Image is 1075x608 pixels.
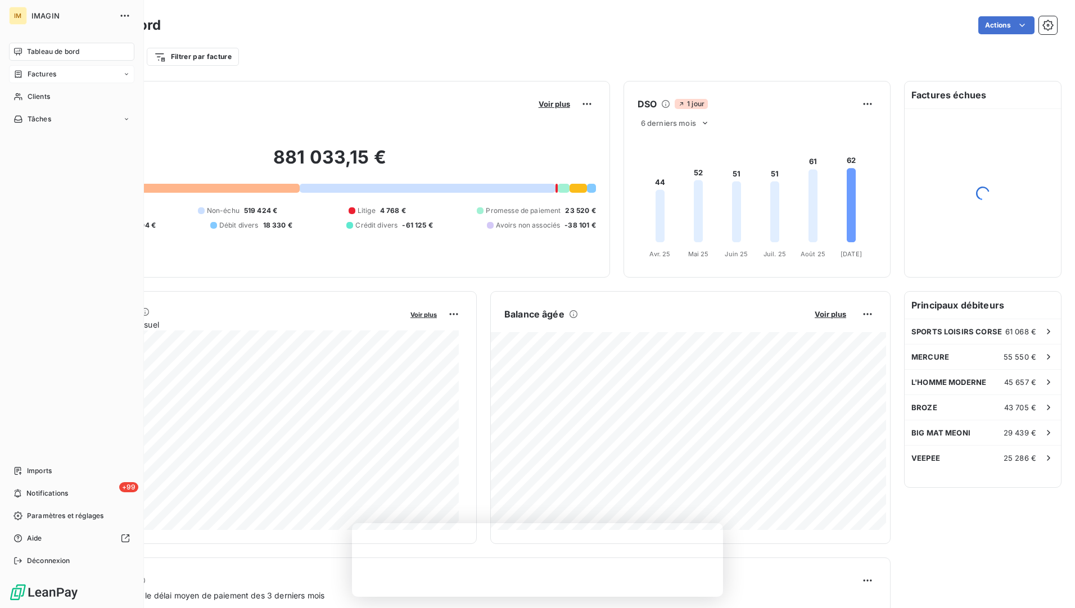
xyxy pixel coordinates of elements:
[911,428,970,437] span: BIG MAT MEONI
[380,206,406,216] span: 4 768 €
[64,319,403,330] span: Chiffre d'affaires mensuel
[764,250,786,258] tspan: Juil. 25
[28,114,51,124] span: Tâches
[911,378,986,387] span: L'HOMME MODERNE
[9,583,79,601] img: Logo LeanPay
[649,250,670,258] tspan: Avr. 25
[358,206,376,216] span: Litige
[27,47,79,57] span: Tableau de bord
[841,250,862,258] tspan: [DATE]
[1004,428,1036,437] span: 29 439 €
[911,327,1002,336] span: SPORTS LOISIRS CORSE
[219,220,259,230] span: Débit divers
[638,97,657,111] h6: DSO
[27,511,103,521] span: Paramètres et réglages
[911,453,940,462] span: VEEPEE
[410,311,437,319] span: Voir plus
[9,529,134,547] a: Aide
[911,403,937,412] span: BROZE
[207,206,240,216] span: Non-échu
[1004,352,1036,361] span: 55 550 €
[9,7,27,25] div: IM
[815,310,846,319] span: Voir plus
[535,99,573,109] button: Voir plus
[263,220,292,230] span: 18 330 €
[905,292,1061,319] h6: Principaux débiteurs
[911,352,949,361] span: MERCURE
[407,309,440,319] button: Voir plus
[486,206,561,216] span: Promesse de paiement
[801,250,825,258] tspan: Août 25
[675,99,708,109] span: 1 jour
[496,220,560,230] span: Avoirs non associés
[402,220,432,230] span: -61 125 €
[119,482,138,492] span: +99
[26,488,68,498] span: Notifications
[1005,327,1036,336] span: 61 068 €
[688,250,708,258] tspan: Mai 25
[355,220,398,230] span: Crédit divers
[1004,378,1036,387] span: 45 657 €
[27,556,70,566] span: Déconnexion
[64,589,324,601] span: Prévisionnel basé sur le délai moyen de paiement des 3 derniers mois
[64,146,596,180] h2: 881 033,15 €
[147,48,239,66] button: Filtrer par facture
[725,250,748,258] tspan: Juin 25
[27,533,42,543] span: Aide
[28,92,50,102] span: Clients
[905,81,1061,108] h6: Factures échues
[27,466,52,476] span: Imports
[1037,570,1064,597] iframe: Intercom live chat
[352,523,723,597] iframe: Enquête de LeanPay
[504,307,564,321] h6: Balance âgée
[244,206,277,216] span: 519 424 €
[31,11,112,20] span: IMAGIN
[641,119,696,128] span: 6 derniers mois
[1004,403,1036,412] span: 43 705 €
[978,16,1035,34] button: Actions
[811,309,850,319] button: Voir plus
[1004,453,1036,462] span: 25 286 €
[539,99,570,108] span: Voir plus
[564,220,595,230] span: -38 101 €
[28,69,56,79] span: Factures
[565,206,595,216] span: 23 520 €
